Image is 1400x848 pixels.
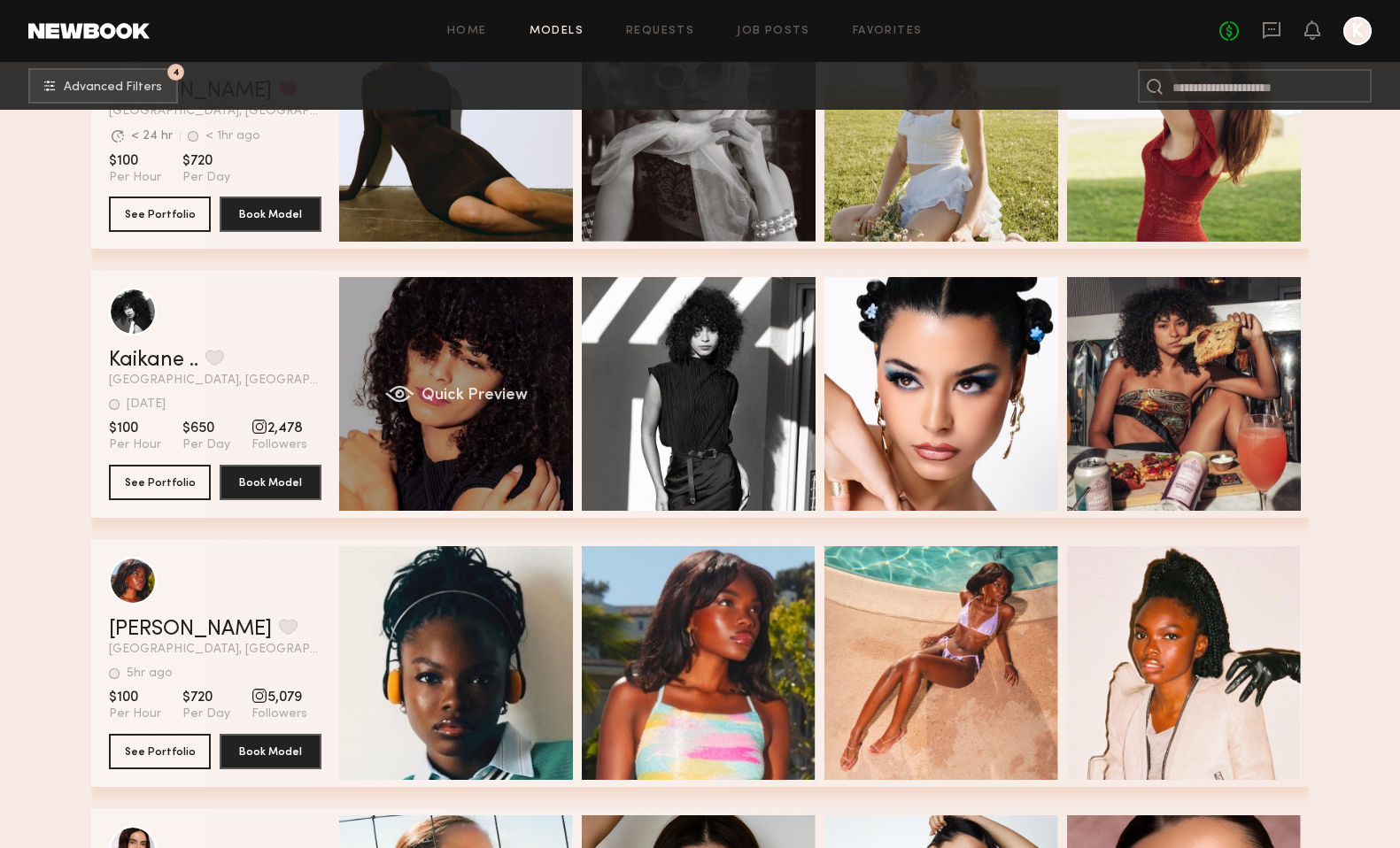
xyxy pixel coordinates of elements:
[251,706,307,722] span: Followers
[737,26,810,37] a: Job Posts
[64,81,162,94] span: Advanced Filters
[109,644,321,656] span: [GEOGRAPHIC_DATA], [GEOGRAPHIC_DATA]
[530,26,584,37] a: Models
[220,465,321,500] button: Book Model
[109,689,161,706] span: $100
[422,388,528,404] span: Quick Preview
[182,706,230,722] span: Per Day
[109,706,161,722] span: Per Hour
[109,619,272,640] a: [PERSON_NAME]
[173,68,180,76] span: 4
[109,152,161,170] span: $100
[251,420,307,437] span: 2,478
[109,734,211,769] button: See Portfolio
[28,68,178,104] button: 4Advanced Filters
[1343,17,1372,45] a: K
[127,398,166,411] div: [DATE]
[853,26,923,37] a: Favorites
[109,350,198,371] a: Kaikane ..
[251,689,307,706] span: 5,079
[109,465,211,500] button: See Portfolio
[251,437,307,453] span: Followers
[182,152,230,170] span: $720
[447,26,487,37] a: Home
[109,437,161,453] span: Per Hour
[220,734,321,769] button: Book Model
[182,689,230,706] span: $720
[182,170,230,186] span: Per Day
[127,667,173,680] div: 5hr ago
[131,130,173,143] div: < 24 hr
[182,420,230,437] span: $650
[109,374,321,387] span: [GEOGRAPHIC_DATA], [GEOGRAPHIC_DATA]
[220,197,321,232] button: Book Model
[109,197,211,232] button: See Portfolio
[205,130,260,143] div: < 1hr ago
[109,170,161,186] span: Per Hour
[109,105,321,118] span: [GEOGRAPHIC_DATA], [GEOGRAPHIC_DATA]
[182,437,230,453] span: Per Day
[109,420,161,437] span: $100
[626,26,694,37] a: Requests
